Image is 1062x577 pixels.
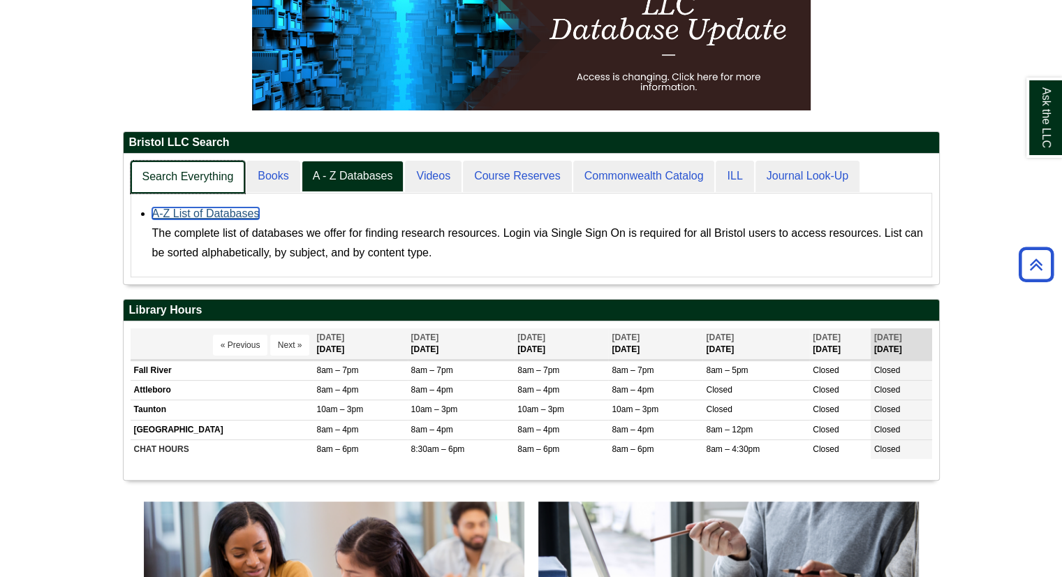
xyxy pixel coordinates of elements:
[612,365,654,375] span: 8am – 7pm
[405,161,462,192] a: Videos
[706,425,753,434] span: 8am – 12pm
[809,328,871,360] th: [DATE]
[612,444,654,454] span: 8am – 6pm
[874,333,902,342] span: [DATE]
[316,444,358,454] span: 8am – 6pm
[706,404,732,414] span: Closed
[131,361,314,381] td: Fall River
[874,425,900,434] span: Closed
[270,335,310,356] button: Next »
[131,381,314,400] td: Attleboro
[124,300,939,321] h2: Library Hours
[517,385,559,395] span: 8am – 4pm
[517,444,559,454] span: 8am – 6pm
[874,444,900,454] span: Closed
[702,328,809,360] th: [DATE]
[411,444,465,454] span: 8:30am – 6pm
[514,328,608,360] th: [DATE]
[316,385,358,395] span: 8am – 4pm
[316,333,344,342] span: [DATE]
[313,328,407,360] th: [DATE]
[813,365,839,375] span: Closed
[463,161,572,192] a: Course Reserves
[411,365,453,375] span: 8am – 7pm
[152,224,924,263] div: The complete list of databases we offer for finding research resources. Login via Single Sign On ...
[124,132,939,154] h2: Bristol LLC Search
[706,365,748,375] span: 8am – 5pm
[874,385,900,395] span: Closed
[612,333,640,342] span: [DATE]
[152,207,260,219] a: A-Z List of Databases
[813,444,839,454] span: Closed
[517,425,559,434] span: 8am – 4pm
[517,404,564,414] span: 10am – 3pm
[612,425,654,434] span: 8am – 4pm
[131,439,314,459] td: CHAT HOURS
[813,385,839,395] span: Closed
[813,425,839,434] span: Closed
[316,425,358,434] span: 8am – 4pm
[131,420,314,439] td: [GEOGRAPHIC_DATA]
[411,404,458,414] span: 10am – 3pm
[612,385,654,395] span: 8am – 4pm
[411,425,453,434] span: 8am – 4pm
[874,404,900,414] span: Closed
[411,333,439,342] span: [DATE]
[608,328,702,360] th: [DATE]
[246,161,300,192] a: Books
[706,385,732,395] span: Closed
[213,335,268,356] button: « Previous
[706,333,734,342] span: [DATE]
[517,365,559,375] span: 8am – 7pm
[408,328,515,360] th: [DATE]
[573,161,715,192] a: Commonwealth Catalog
[716,161,753,192] a: ILL
[316,365,358,375] span: 8am – 7pm
[612,404,658,414] span: 10am – 3pm
[302,161,404,192] a: A - Z Databases
[517,333,545,342] span: [DATE]
[874,365,900,375] span: Closed
[316,404,363,414] span: 10am – 3pm
[813,333,841,342] span: [DATE]
[813,404,839,414] span: Closed
[871,328,932,360] th: [DATE]
[131,400,314,420] td: Taunton
[411,385,453,395] span: 8am – 4pm
[131,161,246,193] a: Search Everything
[706,444,760,454] span: 8am – 4:30pm
[755,161,860,192] a: Journal Look-Up
[1014,255,1059,274] a: Back to Top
